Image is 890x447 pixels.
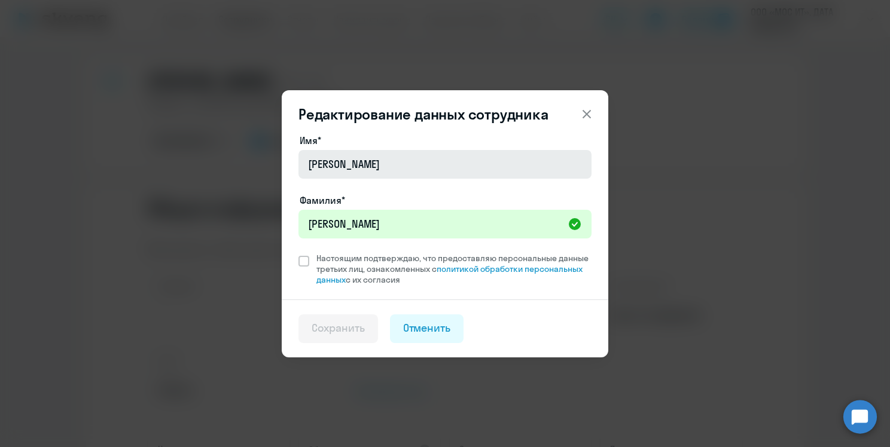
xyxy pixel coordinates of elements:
[298,314,378,343] button: Сохранить
[282,105,608,124] header: Редактирование данных сотрудника
[316,264,583,285] a: политикой обработки персональных данных
[316,253,592,285] span: Настоящим подтверждаю, что предоставляю персональные данные третьих лиц, ознакомленных с с их сог...
[403,320,451,336] div: Отменить
[312,320,365,336] div: Сохранить
[300,193,345,207] label: Фамилия*
[390,314,464,343] button: Отменить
